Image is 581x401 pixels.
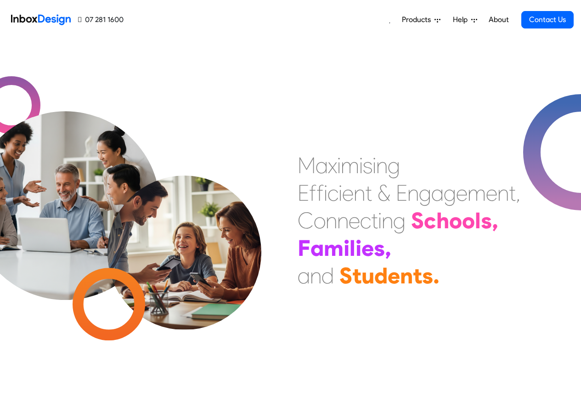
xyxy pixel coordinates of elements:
div: n [337,207,349,234]
div: M [298,152,316,179]
div: n [497,179,509,207]
div: i [378,207,382,234]
span: Products [402,14,434,25]
div: a [298,262,310,289]
div: e [388,262,400,289]
div: s [481,207,492,234]
div: F [298,234,310,262]
div: n [354,179,365,207]
a: Contact Us [521,11,574,28]
div: e [349,207,360,234]
div: h [436,207,449,234]
div: E [298,179,309,207]
div: n [400,262,413,289]
div: , [492,207,498,234]
div: S [411,207,424,234]
div: d [374,262,388,289]
div: l [475,207,481,234]
div: s [422,262,433,289]
div: o [462,207,475,234]
a: Products [398,11,444,29]
a: Help [449,11,481,29]
div: s [374,234,385,262]
img: parents_with_child.png [88,137,281,330]
div: . [433,262,440,289]
div: i [324,179,327,207]
div: o [449,207,462,234]
div: e [342,179,354,207]
div: m [324,234,344,262]
div: n [326,207,337,234]
div: g [388,152,400,179]
div: t [371,207,378,234]
div: g [444,179,456,207]
div: g [419,179,431,207]
div: C [298,207,314,234]
div: n [407,179,419,207]
div: e [361,234,374,262]
div: g [393,207,406,234]
div: s [363,152,372,179]
div: S [339,262,352,289]
div: a [310,234,324,262]
div: , [385,234,391,262]
div: c [327,179,338,207]
span: Help [453,14,471,25]
div: i [359,152,363,179]
div: u [361,262,374,289]
div: , [516,179,520,207]
div: & [378,179,390,207]
div: t [352,262,361,289]
div: i [344,234,350,262]
div: l [350,234,355,262]
div: t [413,262,422,289]
div: m [468,179,486,207]
div: t [509,179,516,207]
div: i [338,179,342,207]
div: c [360,207,371,234]
div: a [316,152,328,179]
div: i [372,152,376,179]
div: m [341,152,359,179]
div: d [322,262,334,289]
div: o [314,207,326,234]
div: n [310,262,322,289]
div: n [376,152,388,179]
div: n [382,207,393,234]
div: i [337,152,341,179]
div: c [424,207,436,234]
div: E [396,179,407,207]
a: 07 281 1600 [78,14,124,25]
div: x [328,152,337,179]
div: f [316,179,324,207]
div: f [309,179,316,207]
div: t [365,179,372,207]
div: e [456,179,468,207]
div: Maximising Efficient & Engagement, Connecting Schools, Families, and Students. [298,152,520,289]
div: a [431,179,444,207]
div: i [355,234,361,262]
div: e [486,179,497,207]
a: About [486,11,511,29]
